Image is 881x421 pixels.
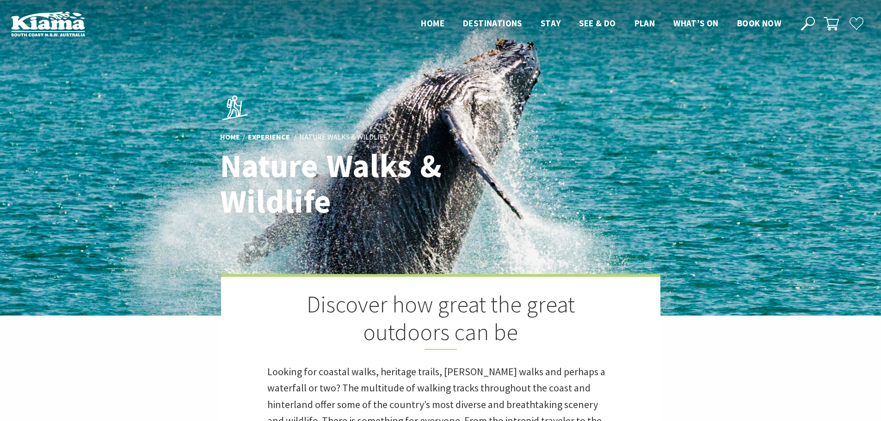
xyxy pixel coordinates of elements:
[541,18,561,29] span: Stay
[412,16,790,31] nav: Main Menu
[11,11,85,37] img: Kiama Logo
[635,18,655,29] span: Plan
[299,131,388,143] li: Nature Walks & Wildlife
[421,18,444,29] span: Home
[220,148,481,219] h1: Nature Walks & Wildlife
[220,132,240,142] a: Home
[248,132,290,142] a: Experience
[579,18,616,29] span: See & Do
[673,18,719,29] span: What’s On
[267,291,614,350] h2: Discover how great the great outdoors can be
[737,18,781,29] span: Book now
[463,18,522,29] span: Destinations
